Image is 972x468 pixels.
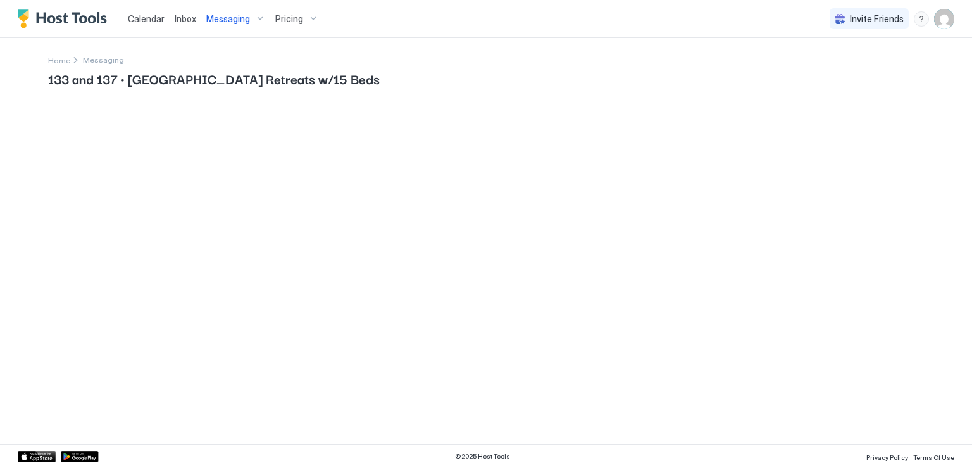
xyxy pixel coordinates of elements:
[175,13,196,24] span: Inbox
[18,9,113,28] a: Host Tools Logo
[275,13,303,25] span: Pricing
[48,56,70,65] span: Home
[206,13,250,25] span: Messaging
[128,12,165,25] a: Calendar
[175,12,196,25] a: Inbox
[913,450,954,463] a: Terms Of Use
[61,451,99,462] a: Google Play Store
[13,425,43,455] iframe: Intercom live chat
[48,53,70,66] a: Home
[83,55,124,65] span: Breadcrumb
[48,53,70,66] div: Breadcrumb
[18,451,56,462] a: App Store
[934,9,954,29] div: User profile
[850,13,904,25] span: Invite Friends
[914,11,929,27] div: menu
[48,69,924,88] span: 133 and 137 · [GEOGRAPHIC_DATA] Retreats w/15 Beds
[913,453,954,461] span: Terms Of Use
[866,450,908,463] a: Privacy Policy
[866,453,908,461] span: Privacy Policy
[128,13,165,24] span: Calendar
[455,452,510,460] span: © 2025 Host Tools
